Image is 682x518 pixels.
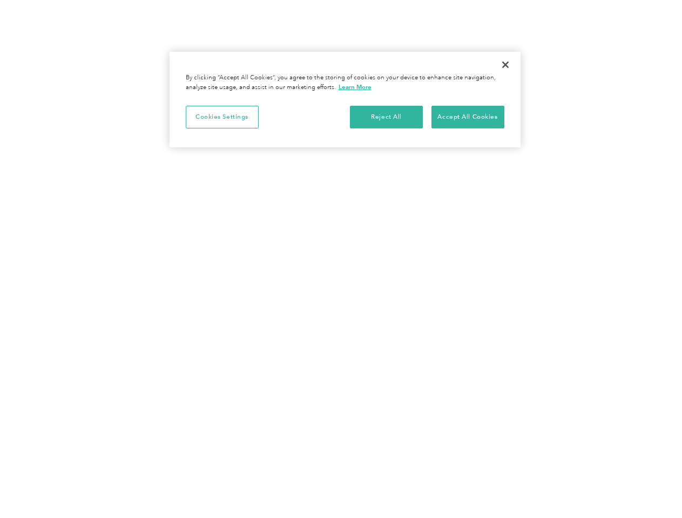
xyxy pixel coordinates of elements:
button: Accept All Cookies [431,106,504,128]
div: Cookie banner [170,52,521,147]
div: Privacy [170,52,521,147]
button: Cookies Settings [186,106,259,128]
button: Reject All [350,106,423,128]
a: More information about your privacy, opens in a new tab [339,83,372,91]
button: Close [494,53,517,77]
div: By clicking “Accept All Cookies”, you agree to the storing of cookies on your device to enhance s... [186,73,504,92]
